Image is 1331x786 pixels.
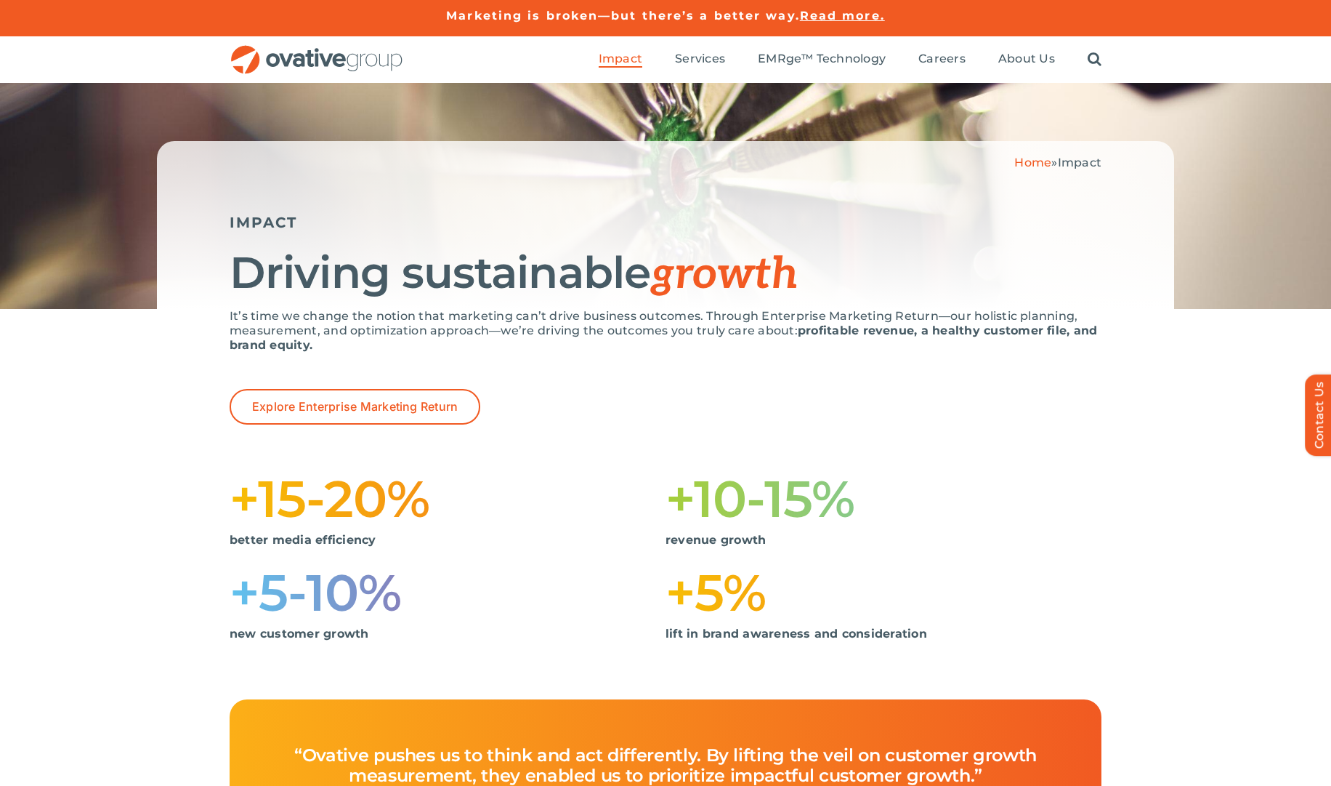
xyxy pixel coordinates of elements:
a: Impact [599,52,642,68]
span: Services [675,52,725,66]
a: Explore Enterprise Marketing Return [230,389,480,425]
a: Read more. [800,9,885,23]
p: It’s time we change the notion that marketing can’t drive business outcomes. Through Enterprise M... [230,309,1101,353]
h1: +10-15% [665,476,1101,522]
h1: +15-20% [230,476,665,522]
a: EMRge™ Technology [758,52,886,68]
a: OG_Full_horizontal_RGB [230,44,404,57]
h1: +5-10% [230,569,665,616]
span: Impact [1058,156,1101,169]
strong: better media efficiency [230,533,376,547]
a: About Us [998,52,1055,68]
h5: IMPACT [230,214,1101,231]
h1: +5% [665,569,1101,616]
span: » [1014,156,1101,169]
span: EMRge™ Technology [758,52,886,66]
strong: new customer growth [230,627,369,641]
span: About Us [998,52,1055,66]
span: Impact [599,52,642,66]
nav: Menu [599,36,1101,83]
a: Search [1088,52,1101,68]
strong: profitable revenue, a healthy customer file, and brand equity. [230,324,1097,352]
a: Home [1014,156,1051,169]
h1: Driving sustainable [230,249,1101,298]
a: Services [675,52,725,68]
span: Explore Enterprise Marketing Return [252,400,458,414]
a: Marketing is broken—but there’s a better way. [446,9,800,23]
span: Careers [918,52,966,66]
a: Careers [918,52,966,68]
strong: lift in brand awareness and consideration [665,627,927,641]
strong: revenue growth [665,533,766,547]
span: growth [650,249,798,301]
